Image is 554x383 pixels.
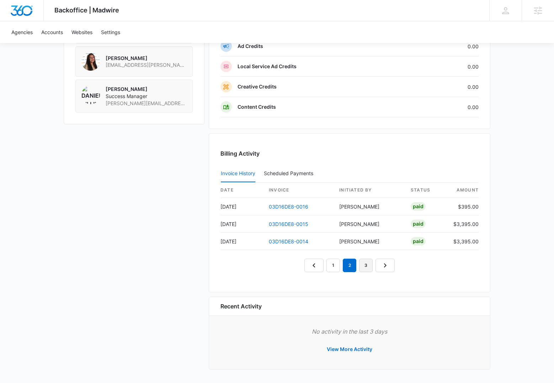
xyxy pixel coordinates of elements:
a: 03D16DE8-0015 [269,221,308,227]
td: [DATE] [220,215,263,233]
h3: Billing Activity [220,149,479,158]
div: Paid [411,220,426,228]
nav: Pagination [304,259,395,272]
div: Scheduled Payments [264,171,316,176]
button: View More Activity [320,341,379,358]
p: Creative Credits [238,83,277,90]
a: Next Page [375,259,395,272]
a: Websites [67,21,97,43]
a: Page 1 [326,259,340,272]
th: status [405,183,448,198]
p: Local Service Ad Credits [238,63,297,70]
a: 03D16DE8-0016 [269,204,308,210]
td: 0.00 [403,97,479,117]
img: Danielle Billington [81,86,100,104]
td: $3,395.00 [448,215,479,233]
h6: Recent Activity [220,302,262,311]
td: 0.00 [403,36,479,56]
button: Invoice History [221,165,255,182]
a: Settings [97,21,124,43]
th: amount [448,183,479,198]
td: [PERSON_NAME] [334,198,405,215]
td: [PERSON_NAME] [334,215,405,233]
span: Backoffice | Madwire [54,6,119,14]
p: [PERSON_NAME] [106,55,187,62]
th: invoice [263,183,334,198]
img: Audriana Talamantes [81,52,100,71]
span: Success Manager [106,93,187,100]
span: [PERSON_NAME][EMAIL_ADDRESS][PERSON_NAME][DOMAIN_NAME] [106,100,187,107]
td: 0.00 [403,56,479,77]
a: Page 3 [359,259,373,272]
td: [DATE] [220,233,263,250]
td: $395.00 [448,198,479,215]
span: [EMAIL_ADDRESS][PERSON_NAME][DOMAIN_NAME] [106,61,187,69]
td: $3,395.00 [448,233,479,250]
em: 2 [343,259,356,272]
a: Accounts [37,21,67,43]
p: [PERSON_NAME] [106,86,187,93]
td: [DATE] [220,198,263,215]
div: Paid [411,202,426,211]
th: date [220,183,263,198]
td: 0.00 [403,77,479,97]
th: Initiated By [334,183,405,198]
div: Paid [411,237,426,246]
a: Agencies [7,21,37,43]
td: [PERSON_NAME] [334,233,405,250]
p: Content Credits [238,103,276,110]
a: Previous Page [304,259,324,272]
p: No activity in the last 3 days [220,327,479,336]
p: Ad Credits [238,43,263,50]
a: 03D16DE8-0014 [269,238,308,244]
